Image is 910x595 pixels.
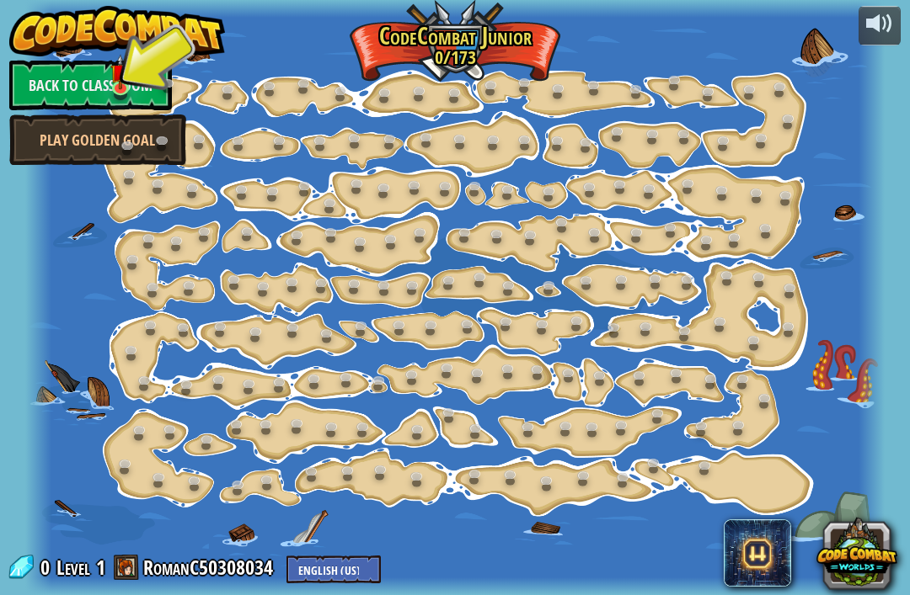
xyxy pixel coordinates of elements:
[40,554,55,581] span: 0
[96,554,105,581] span: 1
[9,6,225,56] img: CodeCombat - Learn how to code by playing a game
[143,554,278,581] a: RomanC50308034
[9,114,186,165] a: Play Golden Goal
[56,554,90,582] span: Level
[110,54,131,89] img: level-banner-unstarted.png
[859,6,901,45] button: Adjust volume
[9,60,172,110] a: Back to Classroom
